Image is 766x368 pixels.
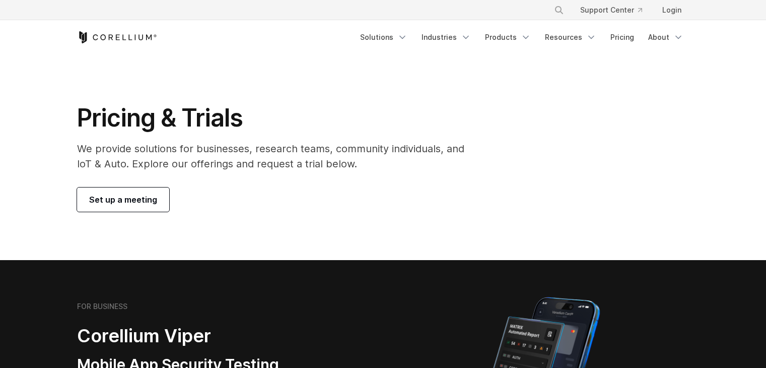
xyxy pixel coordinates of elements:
h2: Corellium Viper [77,325,335,347]
button: Search [550,1,568,19]
a: Corellium Home [77,31,157,43]
div: Navigation Menu [542,1,689,19]
span: Set up a meeting [89,194,157,206]
a: Pricing [604,28,640,46]
p: We provide solutions for businesses, research teams, community individuals, and IoT & Auto. Explo... [77,141,478,171]
a: Set up a meeting [77,188,169,212]
h1: Pricing & Trials [77,103,478,133]
a: Support Center [572,1,650,19]
a: Login [654,1,689,19]
a: Products [479,28,537,46]
a: Industries [415,28,477,46]
h6: FOR BUSINESS [77,302,127,311]
a: Solutions [354,28,413,46]
a: About [642,28,689,46]
div: Navigation Menu [354,28,689,46]
a: Resources [539,28,602,46]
